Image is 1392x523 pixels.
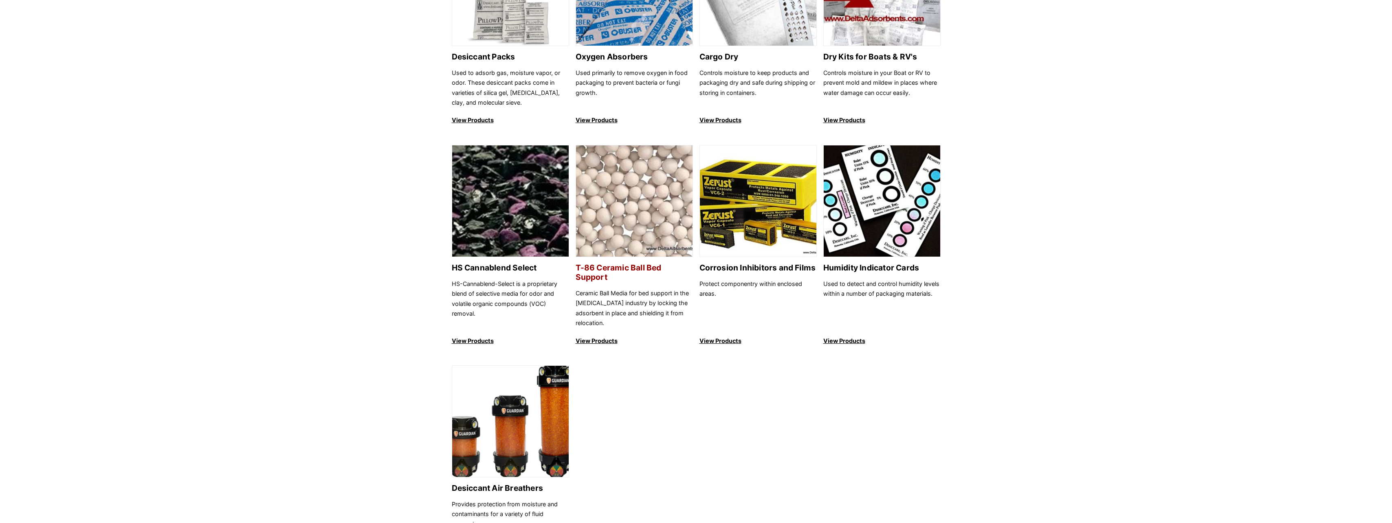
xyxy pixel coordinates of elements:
[699,263,817,272] h2: Corrosion Inhibitors and Films
[452,115,569,125] p: View Products
[452,279,569,328] p: HS-Cannablend-Select is a proprietary blend of selective media for odor and volatile organic comp...
[576,115,693,125] p: View Products
[699,336,817,346] p: View Products
[823,279,941,328] p: Used to detect and control humidity levels within a number of packaging materials.
[452,52,569,62] h2: Desiccant Packs
[452,263,569,272] h2: HS Cannablend Select
[823,336,941,346] p: View Products
[700,145,816,257] img: Corrosion Inhibitors and Films
[699,52,817,62] h2: Cargo Dry
[452,366,569,478] img: Desiccant Air Breathers
[699,145,817,346] a: Corrosion Inhibitors and Films Corrosion Inhibitors and Films Protect componentry within enclosed...
[452,483,569,493] h2: Desiccant Air Breathers
[699,279,817,328] p: Protect componentry within enclosed areas.
[452,336,569,346] p: View Products
[452,68,569,108] p: Used to adsorb gas, moisture vapor, or odor. These desiccant packs come in varieties of silica ge...
[576,52,693,62] h2: Oxygen Absorbers
[452,145,569,257] img: HS Cannablend Select
[452,145,569,346] a: HS Cannablend Select HS Cannablend Select HS-Cannablend-Select is a proprietary blend of selectiv...
[823,52,941,62] h2: Dry Kits for Boats & RV's
[576,288,693,328] p: Ceramic Ball Media for bed support in the [MEDICAL_DATA] industry by locking the adsorbent in pla...
[824,145,940,257] img: Humidity Indicator Cards
[576,145,693,257] img: T-86 Ceramic Ball Bed Support
[823,68,941,108] p: Controls moisture in your Boat or RV to prevent mold and mildew in places where water damage can ...
[823,145,941,346] a: Humidity Indicator Cards Humidity Indicator Cards Used to detect and control humidity levels with...
[576,263,693,282] h2: T-86 Ceramic Ball Bed Support
[576,145,693,346] a: T-86 Ceramic Ball Bed Support T-86 Ceramic Ball Bed Support Ceramic Ball Media for bed support in...
[699,68,817,108] p: Controls moisture to keep products and packaging dry and safe during shipping or storing in conta...
[576,68,693,108] p: Used primarily to remove oxygen in food packaging to prevent bacteria or fungi growth.
[823,263,941,272] h2: Humidity Indicator Cards
[576,336,693,346] p: View Products
[823,115,941,125] p: View Products
[699,115,817,125] p: View Products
